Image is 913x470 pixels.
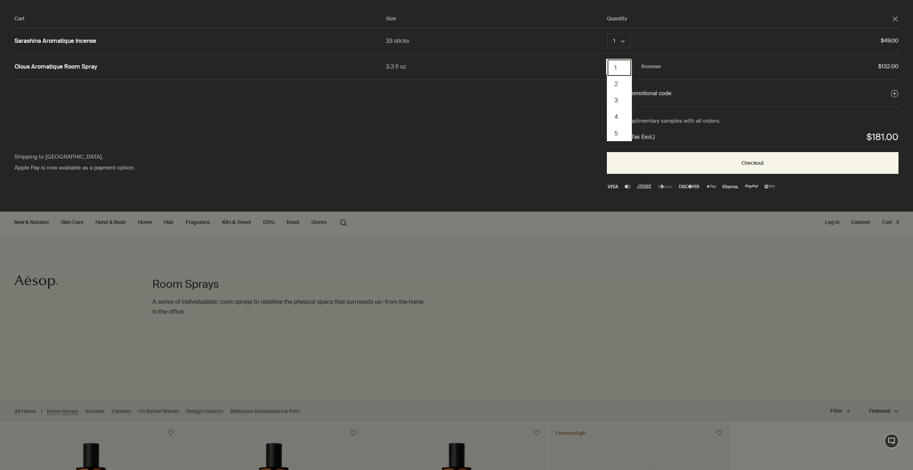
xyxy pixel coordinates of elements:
[607,60,632,141] ol: Quantity options
[607,89,898,98] button: Apply a promotional code
[707,185,716,188] img: Apple Pay
[641,62,661,71] button: Remove
[608,109,631,125] button: Quantity 4
[607,117,898,126] div: Enjoy complimentary samples with all orders.
[15,163,292,173] div: Apple Pay is now available as a payment option.
[892,16,898,22] button: Close
[637,185,651,188] img: Amex Logo
[607,152,898,174] button: Checkout
[625,185,630,188] img: Mastercard Logo
[15,63,97,71] a: Olous Aromatique Room Spray
[608,76,631,92] button: Quantity 2
[658,185,673,188] img: diners-club-international-2
[386,36,607,46] div: 33 sticks
[867,130,898,145] div: $181.00
[15,15,386,23] div: Cart
[884,434,899,448] button: Live Assistance
[15,37,96,45] a: Sarashina Aromatique Incense
[679,185,700,188] img: discover-3
[765,185,775,188] img: alipay-logo
[723,185,739,188] img: klarna (1)
[608,92,631,109] button: Quantity 3
[386,15,607,23] div: Size
[607,34,630,48] button: Quantity 1
[386,62,607,71] div: 3.3 fl oz
[608,60,631,76] button: Quantity 1
[608,125,631,142] button: Quantity 5
[607,15,892,23] div: Quantity
[607,185,618,188] img: Visa Logo
[745,185,758,188] img: PayPal Logo
[661,62,898,71] span: $132.00
[661,36,898,46] span: $49.00
[15,152,292,162] div: Shipping to [GEOGRAPHIC_DATA].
